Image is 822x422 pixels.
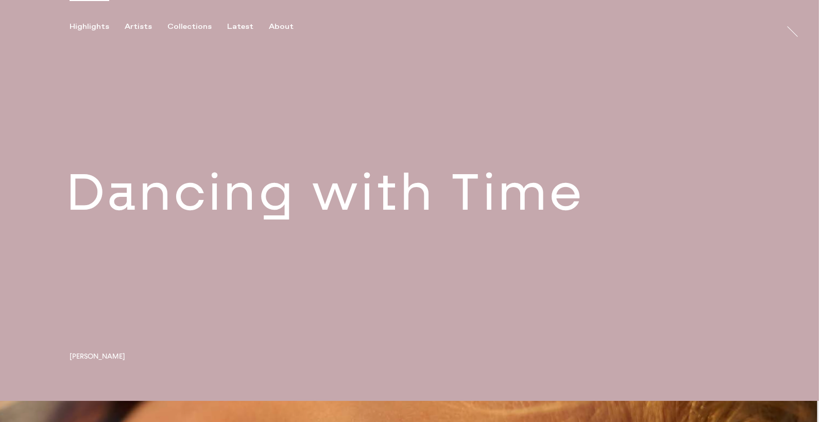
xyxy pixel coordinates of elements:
button: Latest [227,22,269,31]
button: About [269,22,309,31]
button: Collections [167,22,227,31]
button: Highlights [70,22,125,31]
button: Artists [125,22,167,31]
div: Latest [227,22,253,31]
div: Artists [125,22,152,31]
div: About [269,22,294,31]
div: Collections [167,22,212,31]
div: Highlights [70,22,109,31]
